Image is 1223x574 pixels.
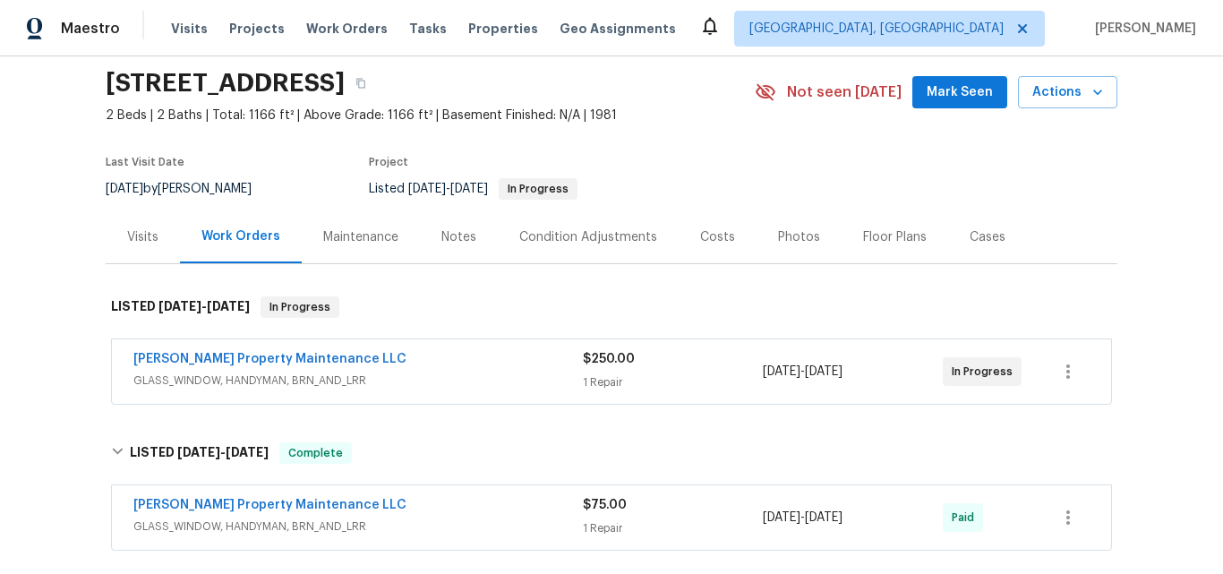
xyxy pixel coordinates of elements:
[158,300,250,313] span: -
[583,373,763,391] div: 1 Repair
[583,353,635,365] span: $250.00
[778,228,820,246] div: Photos
[177,446,269,458] span: -
[927,81,993,104] span: Mark Seen
[468,20,538,38] span: Properties
[158,300,201,313] span: [DATE]
[111,296,250,318] h6: LISTED
[262,298,338,316] span: In Progress
[970,228,1005,246] div: Cases
[106,424,1117,482] div: LISTED [DATE]-[DATE]Complete
[201,227,280,245] div: Work Orders
[583,499,627,511] span: $75.00
[409,22,447,35] span: Tasks
[106,107,755,124] span: 2 Beds | 2 Baths | Total: 1166 ft² | Above Grade: 1166 ft² | Basement Finished: N/A | 1981
[106,178,273,200] div: by [PERSON_NAME]
[177,446,220,458] span: [DATE]
[369,183,577,195] span: Listed
[749,20,1004,38] span: [GEOGRAPHIC_DATA], [GEOGRAPHIC_DATA]
[133,372,583,390] span: GLASS_WINDOW, HANDYMAN, BRN_AND_LRR
[106,278,1117,336] div: LISTED [DATE]-[DATE]In Progress
[281,444,350,462] span: Complete
[763,363,842,381] span: -
[450,183,488,195] span: [DATE]
[805,365,842,378] span: [DATE]
[171,20,208,38] span: Visits
[700,228,735,246] div: Costs
[61,20,120,38] span: Maestro
[787,83,902,101] span: Not seen [DATE]
[306,20,388,38] span: Work Orders
[863,228,927,246] div: Floor Plans
[226,446,269,458] span: [DATE]
[763,509,842,527] span: -
[133,518,583,535] span: GLASS_WINDOW, HANDYMAN, BRN_AND_LRR
[133,353,406,365] a: [PERSON_NAME] Property Maintenance LLC
[229,20,285,38] span: Projects
[133,499,406,511] a: [PERSON_NAME] Property Maintenance LLC
[441,228,476,246] div: Notes
[106,183,143,195] span: [DATE]
[1018,76,1117,109] button: Actions
[106,74,345,92] h2: [STREET_ADDRESS]
[130,442,269,464] h6: LISTED
[763,365,800,378] span: [DATE]
[583,519,763,537] div: 1 Repair
[952,509,981,527] span: Paid
[560,20,676,38] span: Geo Assignments
[1088,20,1196,38] span: [PERSON_NAME]
[106,157,184,167] span: Last Visit Date
[805,511,842,524] span: [DATE]
[369,157,408,167] span: Project
[323,228,398,246] div: Maintenance
[345,67,377,99] button: Copy Address
[519,228,657,246] div: Condition Adjustments
[952,363,1020,381] span: In Progress
[912,76,1007,109] button: Mark Seen
[1032,81,1103,104] span: Actions
[763,511,800,524] span: [DATE]
[408,183,488,195] span: -
[408,183,446,195] span: [DATE]
[500,184,576,194] span: In Progress
[127,228,158,246] div: Visits
[207,300,250,313] span: [DATE]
